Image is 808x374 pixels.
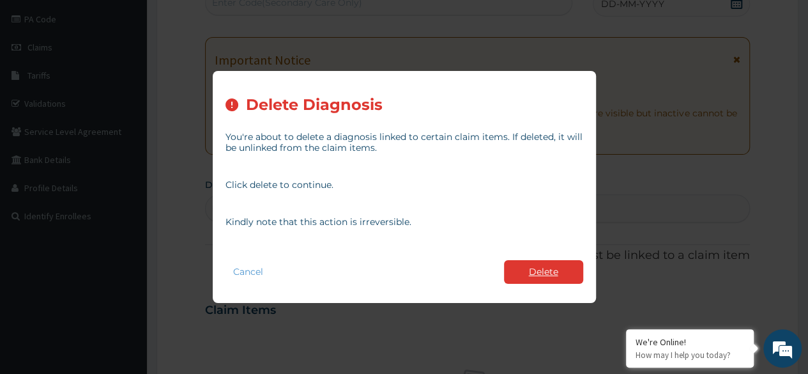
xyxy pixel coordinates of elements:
p: You're about to delete a diagnosis linked to certain claim items. If deleted, it will be unlinked... [225,132,583,153]
textarea: Type your message and hit 'Enter' [6,243,243,288]
div: We're Online! [636,336,744,348]
div: Minimize live chat window [210,6,240,37]
p: Click delete to continue. [225,180,583,191]
h2: Delete Diagnosis [246,97,383,114]
p: Kindly note that this action is irreversible. [225,217,583,228]
button: Delete [504,260,583,284]
p: How may I help you today? [636,350,744,361]
div: Chat with us now [66,72,215,88]
img: d_794563401_company_1708531726252_794563401 [24,64,52,96]
span: We're online! [74,108,176,237]
button: Cancel [225,263,271,281]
